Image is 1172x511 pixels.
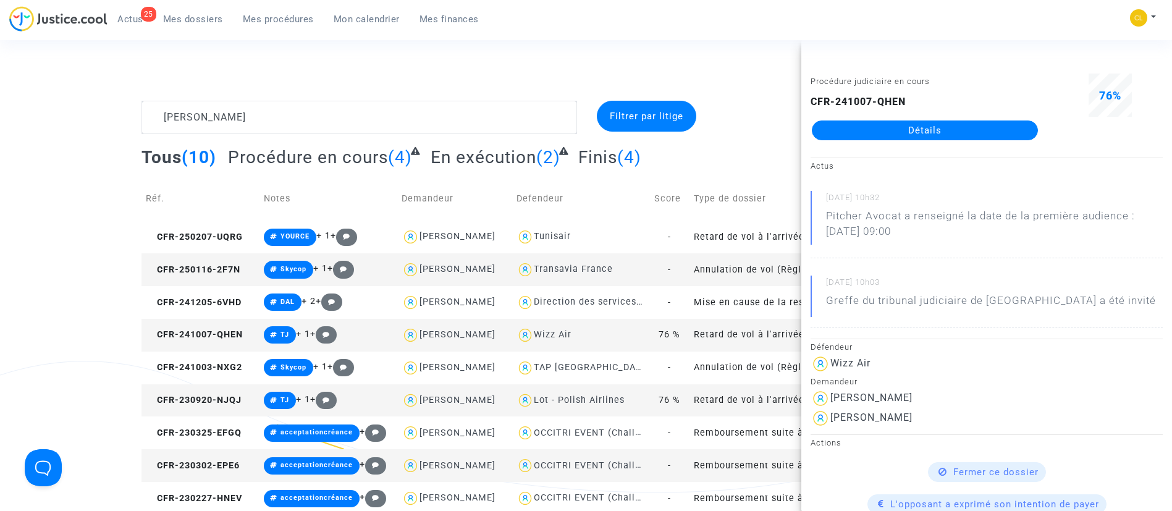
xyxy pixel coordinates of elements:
img: icon-user.svg [402,294,419,311]
img: icon-user.svg [402,489,419,507]
small: Procédure judiciaire en cours [811,77,930,86]
b: CFR-241007-QHEN [811,96,906,108]
span: Procédure en cours [228,147,388,167]
small: Actions [811,438,841,447]
iframe: Help Scout Beacon - Open [25,449,62,486]
span: acceptationcréance [280,494,353,502]
div: TAP [GEOGRAPHIC_DATA] [534,362,650,373]
td: Remboursement suite à l'annulation d'une compétition sportive [689,449,828,482]
span: + [310,394,337,405]
div: Lot - Polish Airlines [534,395,625,405]
img: icon-user.svg [516,489,534,507]
img: icon-user.svg [402,392,419,410]
td: Remboursement suite à l'annulation d'une compétition sportive [689,416,828,449]
div: [PERSON_NAME] [419,297,495,307]
span: + 1 [296,394,310,405]
div: [PERSON_NAME] [419,329,495,340]
div: [PERSON_NAME] [419,395,495,405]
span: Mes finances [419,14,479,25]
span: En exécution [431,147,536,167]
span: Mes dossiers [163,14,223,25]
div: OCCITRI EVENT (Challenge [GEOGRAPHIC_DATA]) [534,428,759,438]
div: Direction des services judiciaires du Ministère de la Justice - Bureau FIP4 [534,297,877,307]
small: Défendeur [811,342,853,352]
div: [PERSON_NAME] [419,460,495,471]
img: icon-user.svg [516,457,534,475]
div: [PERSON_NAME] [419,362,495,373]
span: + 2 [301,296,316,306]
img: icon-user.svg [811,408,830,428]
a: Mes procédures [233,10,324,28]
img: 6fca9af68d76bfc0a5525c74dfee314f [1130,9,1147,27]
span: Actus [117,14,143,25]
span: CFR-250207-UQRG [146,232,243,242]
span: acceptationcréance [280,428,353,436]
img: icon-user.svg [402,424,419,442]
div: Wizz Air [534,329,571,340]
img: icon-user.svg [516,294,534,311]
span: Tous [141,147,182,167]
span: (2) [536,147,560,167]
span: + 1 [313,361,327,372]
span: acceptationcréance [280,461,353,469]
img: icon-user.svg [516,228,534,246]
div: Transavia France [534,264,613,274]
img: icon-user.svg [402,261,419,279]
small: [DATE] 10h03 [826,277,1163,293]
a: 25Actus [108,10,153,28]
td: Retard de vol à l'arrivée (Règlement CE n°261/2004) [689,221,828,253]
td: Mise en cause de la responsabilité de l'Etat pour lenteur excessive de la Justice [689,286,828,319]
div: OCCITRI EVENT (Challenge [GEOGRAPHIC_DATA]) [534,492,759,503]
span: + [360,492,386,502]
span: 76 % [659,395,680,405]
td: Annulation de vol (Règlement CE n°261/2004) [689,253,828,286]
td: Notes [259,177,398,221]
span: Mon calendrier [334,14,400,25]
a: Mes finances [410,10,489,28]
a: Mes dossiers [153,10,233,28]
img: jc-logo.svg [9,6,108,32]
div: Tunisair [534,231,571,242]
img: icon-user.svg [516,261,534,279]
span: + [360,426,386,437]
td: Type de dossier [689,177,828,221]
span: Fermer ce dossier [953,467,1039,478]
span: - [668,232,671,242]
span: CFR-230920-NJQJ [146,395,242,405]
span: (4) [388,147,412,167]
td: Demandeur [397,177,512,221]
img: icon-user.svg [402,457,419,475]
img: icon-user.svg [402,359,419,377]
small: Demandeur [811,377,858,386]
span: - [668,264,671,275]
span: + 1 [316,230,331,241]
div: [PERSON_NAME] [419,492,495,503]
td: Retard de vol à l'arrivée (Règlement CE n°261/2004) [689,319,828,352]
div: 25 [141,7,156,22]
div: OCCITRI EVENT (Challenge [GEOGRAPHIC_DATA]) [534,460,759,471]
td: Annulation de vol (Règlement CE n°261/2004) [689,352,828,384]
img: icon-user.svg [516,424,534,442]
div: Wizz Air [830,357,871,369]
span: CFR-230302-EPE6 [146,460,240,471]
p: Pitcher Avocat a renseigné la date de la première audience : [DATE] 09:00 [826,208,1163,245]
div: [PERSON_NAME] [419,231,495,242]
span: CFR-241205-6VHD [146,297,242,308]
span: DAL [280,298,295,306]
img: icon-user.svg [516,326,534,344]
span: + [360,459,386,470]
span: Skycop [280,265,306,273]
small: Actus [811,161,834,171]
span: (10) [182,147,216,167]
img: icon-user.svg [811,354,830,374]
div: [PERSON_NAME] [830,392,913,403]
span: - [668,362,671,373]
span: + [327,263,354,274]
td: Retard de vol à l'arrivée (Règlement CE n°261/2004) [689,384,828,417]
span: Mes procédures [243,14,314,25]
span: + 1 [313,263,327,274]
td: Score [650,177,689,221]
span: CFR-230227-HNEV [146,493,242,504]
span: CFR-241003-NXG2 [146,362,242,373]
span: CFR-250116-2F7N [146,264,240,275]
